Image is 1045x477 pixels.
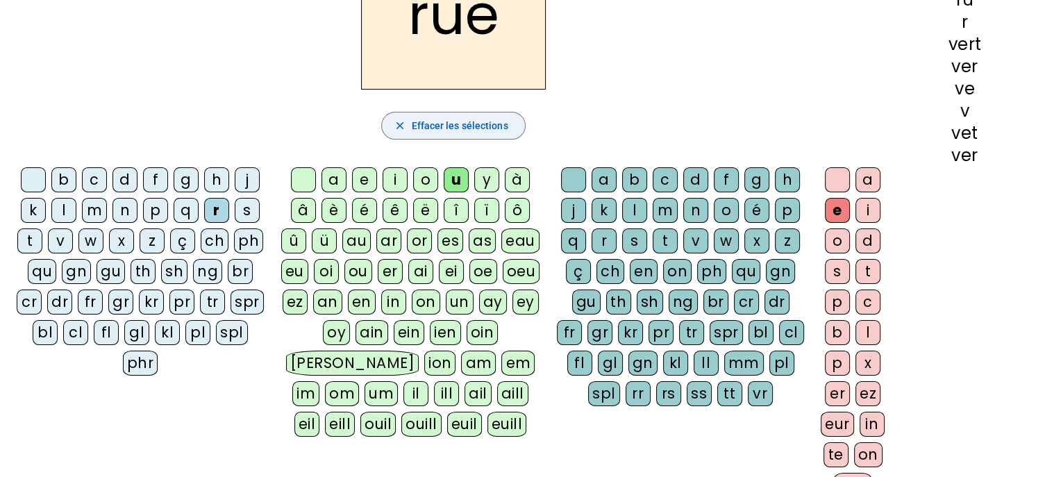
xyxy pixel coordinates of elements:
div: i [855,198,880,223]
div: o [714,198,739,223]
div: eau [501,228,540,253]
div: sh [637,290,663,315]
div: è [321,198,346,223]
div: phr [123,351,158,376]
div: kr [139,290,164,315]
div: au [342,228,371,253]
div: eil [294,412,320,437]
div: x [744,228,769,253]
div: vet [907,125,1023,142]
div: x [855,351,880,376]
div: tt [717,381,742,406]
div: b [622,167,647,192]
div: tr [200,290,225,315]
div: t [17,228,42,253]
div: spl [216,320,248,345]
div: ë [413,198,438,223]
div: ch [596,259,624,284]
div: r [204,198,229,223]
div: pr [649,320,674,345]
div: spl [588,381,620,406]
div: p [825,290,850,315]
div: d [112,167,137,192]
div: oe [469,259,497,284]
div: em [501,351,535,376]
div: bl [749,320,774,345]
div: pl [185,320,210,345]
div: o [413,167,438,192]
div: gn [62,259,91,284]
div: tr [679,320,704,345]
div: j [235,167,260,192]
div: s [622,228,647,253]
div: û [281,228,306,253]
div: ay [479,290,507,315]
div: z [140,228,165,253]
div: oin [467,320,499,345]
div: n [112,198,137,223]
div: v [683,228,708,253]
div: pr [169,290,194,315]
div: er [378,259,403,284]
div: m [82,198,107,223]
div: cl [779,320,804,345]
div: ph [697,259,726,284]
div: c [653,167,678,192]
div: in [860,412,885,437]
div: spr [710,320,743,345]
div: é [352,198,377,223]
div: h [204,167,229,192]
div: in [381,290,406,315]
div: c [855,290,880,315]
div: t [653,228,678,253]
div: mm [724,351,764,376]
div: fl [567,351,592,376]
div: d [855,228,880,253]
div: l [855,320,880,345]
div: am [461,351,496,376]
div: ez [283,290,308,315]
div: a [321,167,346,192]
div: e [352,167,377,192]
div: ver [907,147,1023,164]
div: l [51,198,76,223]
div: kr [618,320,643,345]
div: sh [161,259,187,284]
div: euill [487,412,526,437]
div: ei [439,259,464,284]
div: gu [572,290,601,315]
div: n [683,198,708,223]
div: q [561,228,586,253]
div: on [412,290,440,315]
div: on [663,259,692,284]
div: q [174,198,199,223]
div: ü [312,228,337,253]
div: s [825,259,850,284]
div: om [325,381,359,406]
div: j [561,198,586,223]
div: br [228,259,253,284]
div: h [775,167,800,192]
div: er [825,381,850,406]
div: qu [732,259,760,284]
div: gl [598,351,623,376]
div: dr [47,290,72,315]
div: gr [587,320,612,345]
div: ouil [360,412,396,437]
div: ç [170,228,195,253]
div: ç [566,259,591,284]
div: à [505,167,530,192]
div: z [775,228,800,253]
div: th [131,259,156,284]
div: ll [694,351,719,376]
div: [PERSON_NAME] [286,351,419,376]
div: i [383,167,408,192]
div: t [855,259,880,284]
div: y [474,167,499,192]
div: a [592,167,617,192]
div: cl [63,320,88,345]
div: on [854,442,883,467]
div: k [21,198,46,223]
div: ph [234,228,263,253]
div: r [907,14,1023,31]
